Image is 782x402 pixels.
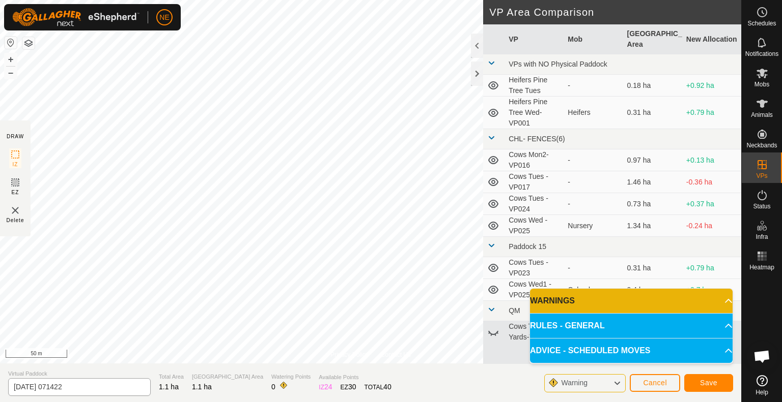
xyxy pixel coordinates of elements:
td: Cows Tues -VP024 [505,193,564,215]
p-accordion-header: ADVICE - SCHEDULED MOVES [530,338,733,363]
span: Watering Points [271,373,311,381]
span: Paddock 15 [509,242,546,251]
span: Total Area [159,373,184,381]
td: +0.7 ha [682,279,741,301]
span: EZ [12,189,19,196]
a: Contact Us [381,350,411,359]
button: Save [684,374,733,392]
span: 40 [383,383,392,391]
td: 1.34 ha [623,215,682,237]
td: +0.37 ha [682,193,741,215]
td: -0.24 ha [682,215,741,237]
span: 1.1 ha [192,383,212,391]
span: Heatmap [749,264,774,270]
a: Help [742,371,782,399]
div: Open chat [747,341,777,372]
div: Nursery [568,221,619,231]
td: Heifers Pine Tree Wed-VP001 [505,97,564,129]
button: Cancel [630,374,680,392]
span: Cancel [643,379,667,387]
span: RULES - GENERAL [530,320,605,332]
th: VP [505,24,564,54]
td: Cows Wed -VP025 [505,215,564,237]
button: – [5,67,17,79]
td: -0.36 ha [682,171,741,193]
p-accordion-header: RULES - GENERAL [530,314,733,338]
td: +0.13 ha [682,149,741,171]
td: +0.79 ha [682,257,741,279]
div: Calved [568,285,619,295]
div: TOTAL [365,382,392,392]
td: Cows Mon2-VP016 [505,149,564,171]
td: +0.79 ha [682,97,741,129]
span: Notifications [745,51,778,57]
button: + [5,53,17,66]
span: Animals [751,112,773,118]
span: Status [753,203,770,209]
span: Help [756,389,768,395]
span: 30 [348,383,356,391]
img: VP [9,204,21,217]
span: Available Points [319,373,391,382]
th: [GEOGRAPHIC_DATA] Area [623,24,682,54]
td: 0.4 ha [623,279,682,301]
span: Mobs [755,81,769,87]
td: 0.31 ha [623,97,682,129]
span: Delete [7,217,24,224]
span: Save [700,379,717,387]
a: Privacy Policy [330,350,369,359]
span: VPs with NO Physical Paddock [509,60,607,68]
td: Cows Tues -VP017 [505,171,564,193]
td: Cows Wed1 -VP025 [505,279,564,301]
td: 0.18 ha [623,75,682,97]
th: Mob [564,24,623,54]
span: 1.1 ha [159,383,179,391]
span: Neckbands [746,142,777,148]
div: IZ [319,382,332,392]
div: - [568,155,619,166]
div: - [568,263,619,273]
div: - [568,177,619,188]
th: New Allocation [682,24,741,54]
img: Gallagher Logo [12,8,139,26]
h2: VP Area Comparison [489,6,741,18]
span: 0 [271,383,275,391]
button: Reset Map [5,37,17,49]
button: Map Layers [22,37,35,49]
div: DRAW [7,133,24,140]
td: 0.31 ha [623,257,682,279]
span: ADVICE - SCHEDULED MOVES [530,345,650,357]
td: 1.46 ha [623,171,682,193]
span: Schedules [747,20,776,26]
div: - [568,199,619,209]
span: QM [509,306,520,315]
div: Heifers [568,107,619,118]
span: [GEOGRAPHIC_DATA] Area [192,373,263,381]
div: EZ [341,382,356,392]
span: Warning [561,379,588,387]
span: IZ [13,161,18,168]
td: +0.92 ha [682,75,741,97]
span: Infra [756,234,768,240]
span: Virtual Paddock [8,369,151,378]
span: 24 [324,383,332,391]
span: VPs [756,173,767,179]
td: 0.73 ha [623,193,682,215]
span: CHL- FENCES(6) [509,135,565,143]
span: WARNINGS [530,295,575,307]
span: NE [159,12,169,23]
td: Cows Tues Yards-VP003 [505,321,564,343]
p-accordion-header: WARNINGS [530,289,733,313]
div: - [568,80,619,91]
td: 0.97 ha [623,149,682,171]
td: Cows Tues -VP023 [505,257,564,279]
td: Heifers Pine Tree Tues [505,75,564,97]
